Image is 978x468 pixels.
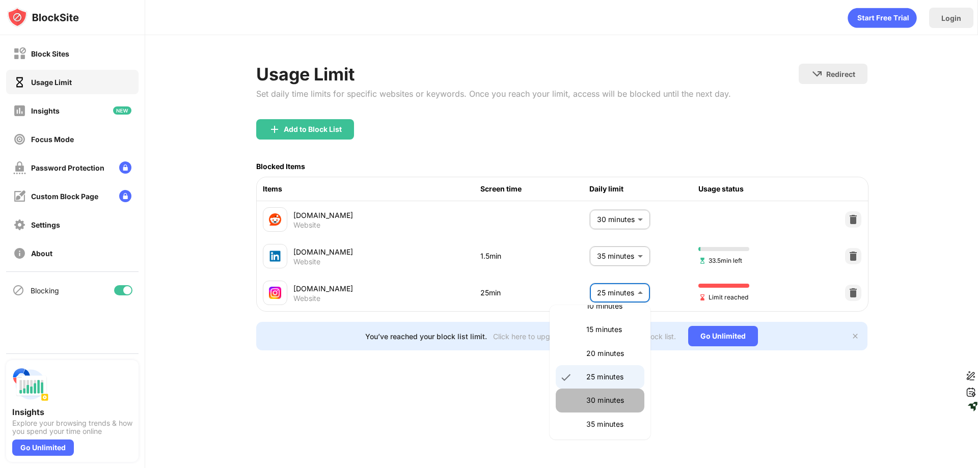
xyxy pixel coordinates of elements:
[586,300,638,312] p: 10 minutes
[586,348,638,359] p: 20 minutes
[586,395,638,406] p: 30 minutes
[586,419,638,430] p: 35 minutes
[586,324,638,335] p: 15 minutes
[586,371,638,382] p: 25 minutes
